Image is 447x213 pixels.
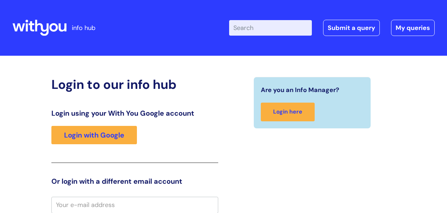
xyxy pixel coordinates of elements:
h2: Login to our info hub [51,77,218,92]
h3: Login using your With You Google account [51,109,218,117]
input: Your e-mail address [51,197,218,213]
p: info hub [72,22,95,34]
a: Login with Google [51,126,137,144]
a: Login here [261,103,315,121]
a: My queries [391,20,435,36]
span: Are you an Info Manager? [261,84,339,96]
input: Search [229,20,312,36]
h3: Or login with a different email account [51,177,218,185]
a: Submit a query [323,20,380,36]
